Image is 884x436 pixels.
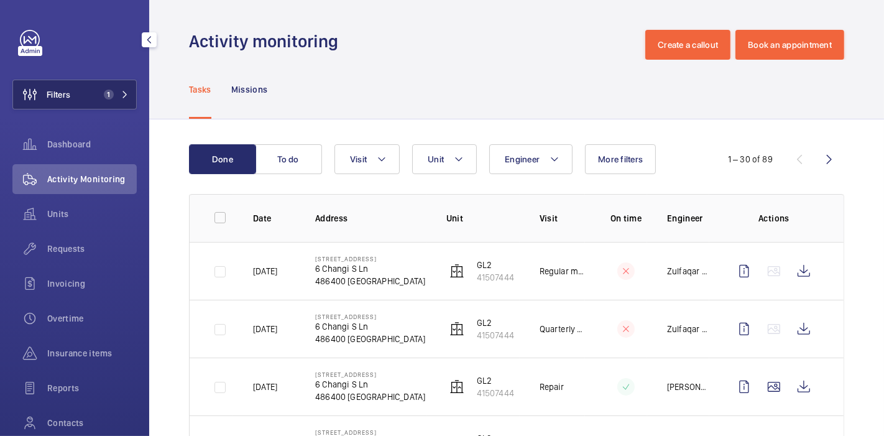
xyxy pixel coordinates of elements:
[645,30,730,60] button: Create a callout
[47,417,137,429] span: Contacts
[449,264,464,279] img: elevator.svg
[350,154,367,164] span: Visit
[189,30,346,53] h1: Activity monitoring
[315,313,425,320] p: [STREET_ADDRESS]
[667,323,709,335] p: Zulfaqar Danish
[489,144,573,174] button: Engineer
[47,243,137,255] span: Requests
[47,382,137,394] span: Reports
[667,381,709,393] p: [PERSON_NAME]
[315,275,425,287] p: 486400 [GEOGRAPHIC_DATA]
[605,212,647,225] p: On time
[598,154,643,164] span: More filters
[315,212,426,225] p: Address
[428,154,444,164] span: Unit
[477,374,514,387] p: GL2
[104,90,114,100] span: 1
[47,347,137,359] span: Insurance items
[47,312,137,325] span: Overtime
[446,212,520,225] p: Unit
[12,80,137,109] button: Filters1
[253,381,277,393] p: [DATE]
[540,323,585,335] p: Quarterly maintenance
[47,173,137,185] span: Activity Monitoring
[315,262,425,275] p: 6 Changi S Ln
[47,208,137,220] span: Units
[505,154,540,164] span: Engineer
[540,212,585,225] p: Visit
[315,391,425,403] p: 486400 [GEOGRAPHIC_DATA]
[47,88,70,101] span: Filters
[477,259,514,271] p: GL2
[667,265,709,277] p: Zulfaqar Danish
[47,277,137,290] span: Invoicing
[315,429,425,436] p: [STREET_ADDRESS]
[315,255,425,262] p: [STREET_ADDRESS]
[477,329,514,341] p: 41507444
[412,144,477,174] button: Unit
[315,333,425,345] p: 486400 [GEOGRAPHIC_DATA]
[253,212,295,225] p: Date
[315,371,425,378] p: [STREET_ADDRESS]
[253,323,277,335] p: [DATE]
[729,212,819,225] p: Actions
[47,138,137,151] span: Dashboard
[667,212,709,225] p: Engineer
[253,265,277,277] p: [DATE]
[477,387,514,399] p: 41507444
[231,83,268,96] p: Missions
[315,378,425,391] p: 6 Changi S Ln
[477,317,514,329] p: GL2
[449,379,464,394] img: elevator.svg
[540,265,585,277] p: Regular maintenance
[735,30,844,60] button: Book an appointment
[728,153,773,165] div: 1 – 30 of 89
[189,83,211,96] p: Tasks
[585,144,656,174] button: More filters
[255,144,322,174] button: To do
[477,271,514,284] p: 41507444
[540,381,564,393] p: Repair
[189,144,256,174] button: Done
[334,144,400,174] button: Visit
[449,322,464,336] img: elevator.svg
[315,320,425,333] p: 6 Changi S Ln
